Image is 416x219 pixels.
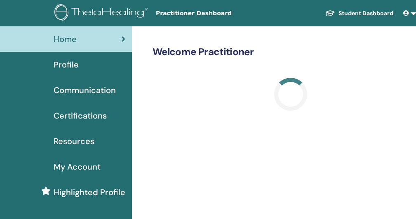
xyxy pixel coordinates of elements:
span: Certifications [54,109,107,122]
span: Home [54,33,77,45]
span: Communication [54,84,116,96]
img: graduation-cap-white.svg [325,9,335,16]
span: My Account [54,161,101,173]
a: Student Dashboard [319,6,400,21]
span: Practitioner Dashboard [156,9,280,18]
span: Profile [54,58,79,71]
img: logo.png [54,4,151,23]
span: Resources [54,135,94,147]
span: Highlighted Profile [54,186,125,198]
